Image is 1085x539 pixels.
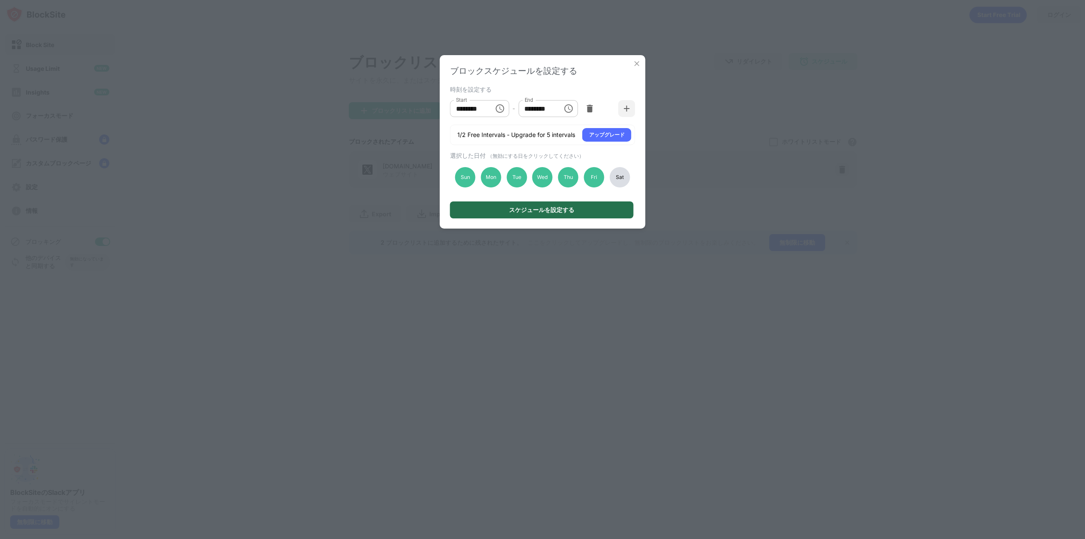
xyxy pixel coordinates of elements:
[456,96,467,103] label: Start
[457,131,575,139] div: 1/2 Free Intervals - Upgrade for 5 intervals
[524,96,533,103] label: End
[506,167,527,187] div: Tue
[450,65,635,77] div: ブロックスケジュールを設定する
[589,131,625,139] div: アップグレード
[450,152,633,160] div: 選択した日付
[487,153,584,159] span: （無効にする日をクリックしてください）
[532,167,553,187] div: Wed
[509,207,574,213] div: スケジュールを設定する
[584,167,604,187] div: Fri
[512,104,515,113] div: -
[558,167,579,187] div: Thu
[481,167,501,187] div: Mon
[633,59,641,68] img: x-button.svg
[609,167,630,187] div: Sat
[450,86,633,92] div: 時刻を設定する
[491,100,508,117] button: Choose time, selected time is 1:00 AM
[455,167,476,187] div: Sun
[560,100,577,117] button: Choose time, selected time is 11:00 PM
